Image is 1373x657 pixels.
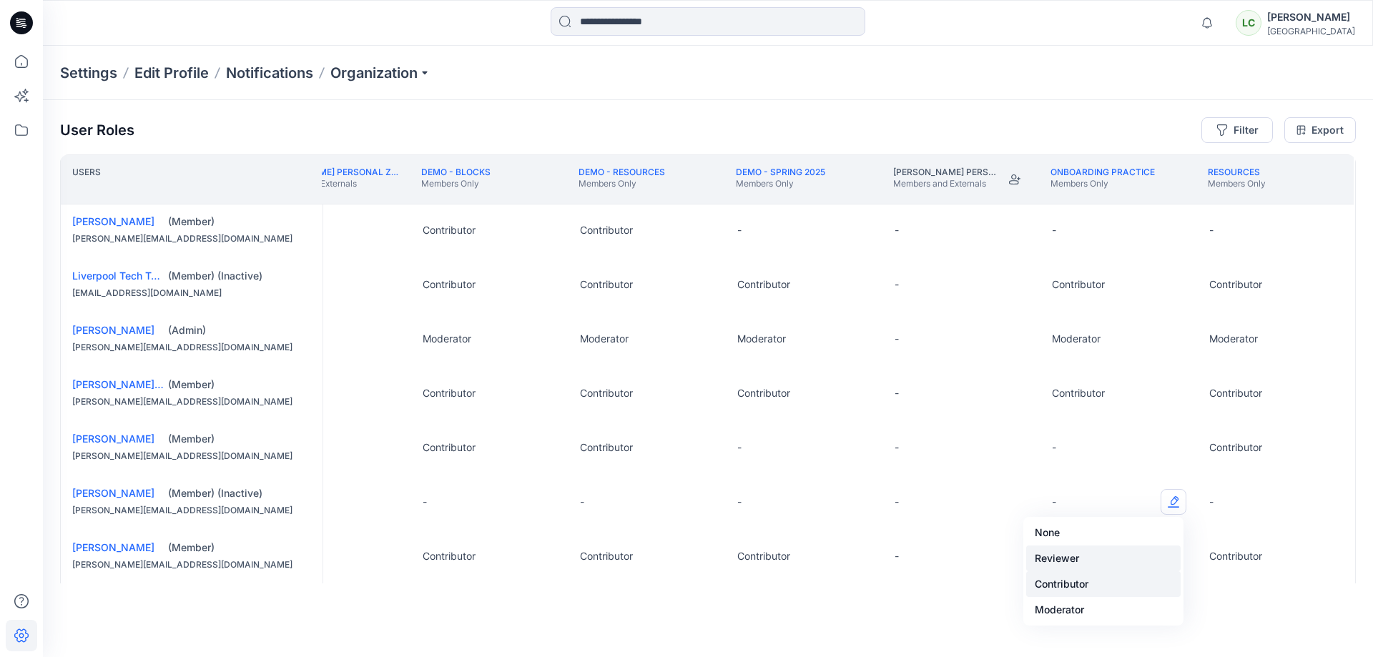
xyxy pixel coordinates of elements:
[60,122,134,139] p: User Roles
[895,386,899,400] p: -
[168,214,311,229] div: (Member)
[895,277,899,292] p: -
[72,324,154,336] a: [PERSON_NAME]
[72,378,240,390] a: [PERSON_NAME] [PERSON_NAME]
[1052,440,1056,455] p: -
[1208,167,1260,177] a: Resources
[736,178,825,189] p: Members Only
[72,215,154,227] a: [PERSON_NAME]
[736,167,825,177] a: Demo - Spring 2025
[264,167,409,177] a: [PERSON_NAME] Personal Zone
[423,495,427,509] p: -
[895,495,899,509] p: -
[737,332,786,346] p: Moderator
[895,332,899,346] p: -
[72,433,154,445] a: [PERSON_NAME]
[737,549,790,563] p: Contributor
[421,178,491,189] p: Members Only
[1052,223,1056,237] p: -
[72,395,311,409] div: [PERSON_NAME][EMAIL_ADDRESS][DOMAIN_NAME]
[580,332,629,346] p: Moderator
[72,558,311,572] div: [PERSON_NAME][EMAIL_ADDRESS][DOMAIN_NAME]
[423,549,476,563] p: Contributor
[737,277,790,292] p: Contributor
[580,223,633,237] p: Contributor
[1026,520,1181,545] button: None
[895,440,899,455] p: -
[423,332,471,346] p: Moderator
[1052,332,1101,346] p: Moderator
[72,232,311,246] div: [PERSON_NAME][EMAIL_ADDRESS][DOMAIN_NAME]
[60,63,117,83] p: Settings
[1209,277,1262,292] p: Contributor
[134,63,209,83] a: Edit Profile
[168,486,311,500] div: (Member) (Inactive)
[72,286,311,300] div: [EMAIL_ADDRESS][DOMAIN_NAME]
[72,449,311,463] div: [PERSON_NAME][EMAIL_ADDRESS][DOMAIN_NAME]
[580,440,633,455] p: Contributor
[1052,495,1056,509] p: -
[1050,167,1155,177] a: Onboarding Practice
[264,178,398,189] p: Members and Externals
[168,540,311,555] div: (Member)
[423,277,476,292] p: Contributor
[737,223,742,237] p: -
[1236,10,1261,36] div: LC
[72,487,154,499] a: [PERSON_NAME]
[579,178,665,189] p: Members Only
[895,223,899,237] p: -
[895,549,899,563] p: -
[1026,597,1181,623] button: Moderator
[1209,495,1214,509] p: -
[168,269,311,283] div: (Member) (Inactive)
[423,440,476,455] p: Contributor
[168,432,311,446] div: (Member)
[1209,549,1262,563] p: Contributor
[1002,167,1028,192] button: Join
[423,386,476,400] p: Contributor
[579,167,665,177] a: Demo - Resources
[1026,545,1181,571] button: Reviewer
[72,340,311,355] div: [PERSON_NAME][EMAIL_ADDRESS][DOMAIN_NAME]
[1052,386,1105,400] p: Contributor
[168,377,311,392] div: (Member)
[737,440,742,455] p: -
[423,223,476,237] p: Contributor
[1267,26,1355,36] div: [GEOGRAPHIC_DATA]
[1209,332,1258,346] p: Moderator
[72,503,311,518] div: [PERSON_NAME][EMAIL_ADDRESS][DOMAIN_NAME]
[72,541,154,553] a: [PERSON_NAME]
[893,167,996,178] p: [PERSON_NAME] Personal Zone
[421,167,491,177] a: Demo - Blocks
[1052,277,1105,292] p: Contributor
[1161,489,1186,515] button: Edit Role
[1284,117,1356,143] a: Export
[1201,117,1273,143] button: Filter
[737,495,742,509] p: -
[580,549,633,563] p: Contributor
[168,323,311,337] div: (Admin)
[580,495,584,509] p: -
[1209,440,1262,455] p: Contributor
[1209,223,1214,237] p: -
[737,386,790,400] p: Contributor
[72,270,188,282] a: Liverpool Tech Tdlaptop
[226,63,313,83] a: Notifications
[1050,178,1155,189] p: Members Only
[893,178,996,189] p: Members and Externals
[580,386,633,400] p: Contributor
[580,277,633,292] p: Contributor
[72,167,101,192] p: Users
[1209,386,1262,400] p: Contributor
[1026,571,1181,597] button: Contributor
[1208,178,1266,189] p: Members Only
[1267,9,1355,26] div: [PERSON_NAME]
